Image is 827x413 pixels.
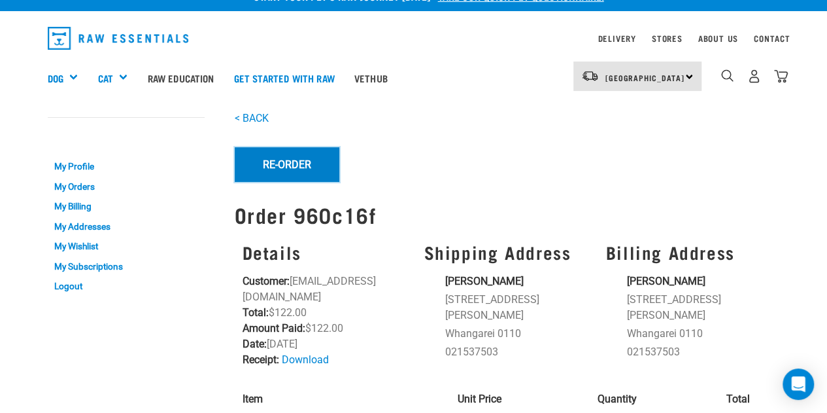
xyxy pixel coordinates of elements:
[235,112,269,124] a: < BACK
[243,275,290,287] strong: Customer:
[48,156,205,177] a: My Profile
[445,292,590,323] li: [STREET_ADDRESS][PERSON_NAME]
[243,242,409,262] h3: Details
[243,353,279,366] strong: Receipt:
[282,353,329,366] a: Download
[626,326,771,342] li: Whangarei 0110
[445,326,590,342] li: Whangarei 0110
[48,196,205,217] a: My Billing
[698,36,737,41] a: About Us
[235,147,339,181] button: Re-Order
[783,368,814,400] div: Open Intercom Messenger
[48,131,111,137] a: My Account
[626,292,771,323] li: [STREET_ADDRESS][PERSON_NAME]
[224,52,345,104] a: Get started with Raw
[37,22,790,55] nav: dropdown navigation
[48,71,63,86] a: Dog
[747,69,761,83] img: user.png
[243,338,267,350] strong: Date:
[598,36,635,41] a: Delivery
[48,177,205,197] a: My Orders
[48,27,189,50] img: Raw Essentials Logo
[445,344,590,360] li: 021537503
[424,242,590,262] h3: Shipping Address
[345,52,397,104] a: Vethub
[48,236,205,257] a: My Wishlist
[605,242,771,262] h3: Billing Address
[48,277,205,297] a: Logout
[774,69,788,83] img: home-icon@2x.png
[48,257,205,277] a: My Subscriptions
[97,71,112,86] a: Cat
[243,306,269,319] strong: Total:
[243,322,305,334] strong: Amount Paid:
[581,70,599,82] img: van-moving.png
[754,36,790,41] a: Contact
[235,203,780,226] h1: Order 960c16f
[652,36,683,41] a: Stores
[626,344,771,360] li: 021537503
[48,217,205,237] a: My Addresses
[605,75,684,80] span: [GEOGRAPHIC_DATA]
[235,234,416,376] div: [EMAIL_ADDRESS][DOMAIN_NAME] $122.00 $122.00 [DATE]
[721,69,734,82] img: home-icon-1@2x.png
[445,275,523,287] strong: [PERSON_NAME]
[626,275,705,287] strong: [PERSON_NAME]
[137,52,224,104] a: Raw Education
